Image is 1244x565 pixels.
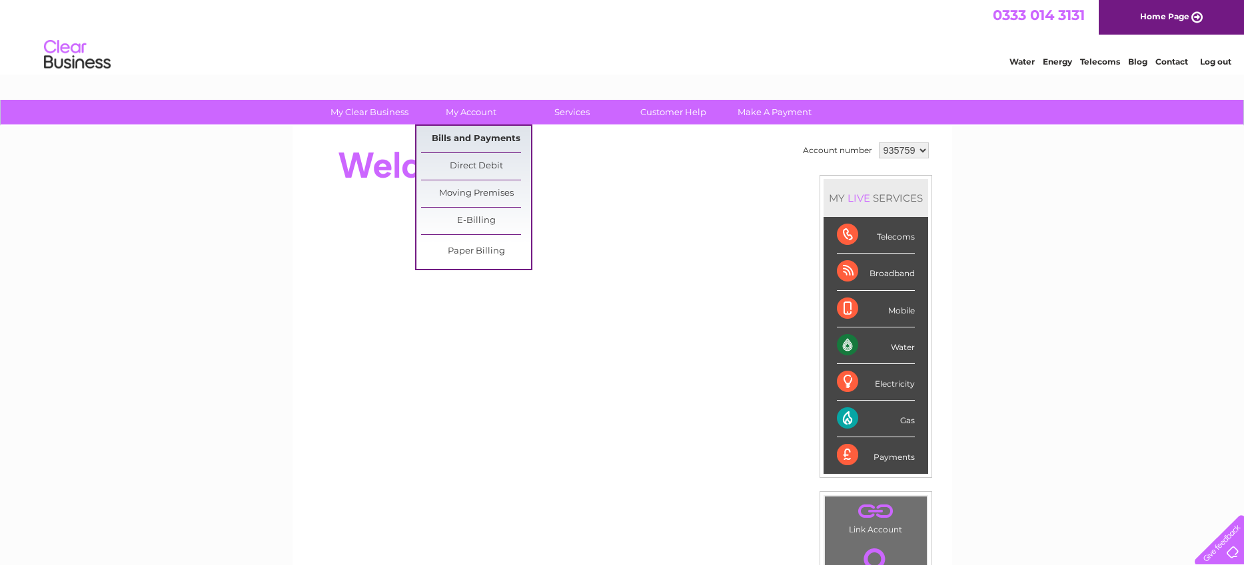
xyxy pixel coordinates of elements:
div: Electricity [837,364,915,401]
a: . [828,500,924,523]
a: My Clear Business [314,100,424,124]
a: Telecoms [1080,57,1120,67]
div: Water [837,327,915,364]
a: Blog [1128,57,1147,67]
div: Broadband [837,254,915,290]
a: E-Billing [421,208,531,234]
a: Water [1009,57,1035,67]
a: Customer Help [618,100,728,124]
a: Paper Billing [421,238,531,265]
a: 0333 014 3131 [993,7,1085,23]
a: Moving Premises [421,180,531,207]
a: Bills and Payments [421,126,531,152]
div: Telecoms [837,217,915,254]
div: Payments [837,437,915,473]
div: MY SERVICES [824,179,928,217]
a: Log out [1200,57,1231,67]
td: Link Account [824,496,928,538]
div: LIVE [845,192,873,204]
a: Direct Debit [421,153,531,180]
div: Clear Business is a trading name of Verastar Limited (registered in [GEOGRAPHIC_DATA] No. 3667643... [308,7,937,65]
a: Energy [1043,57,1072,67]
a: My Account [416,100,526,124]
a: Contact [1155,57,1188,67]
div: Mobile [837,291,915,327]
a: Make A Payment [720,100,830,124]
img: logo.png [43,35,111,75]
div: Gas [837,401,915,437]
td: Account number [800,139,876,162]
a: Services [517,100,627,124]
